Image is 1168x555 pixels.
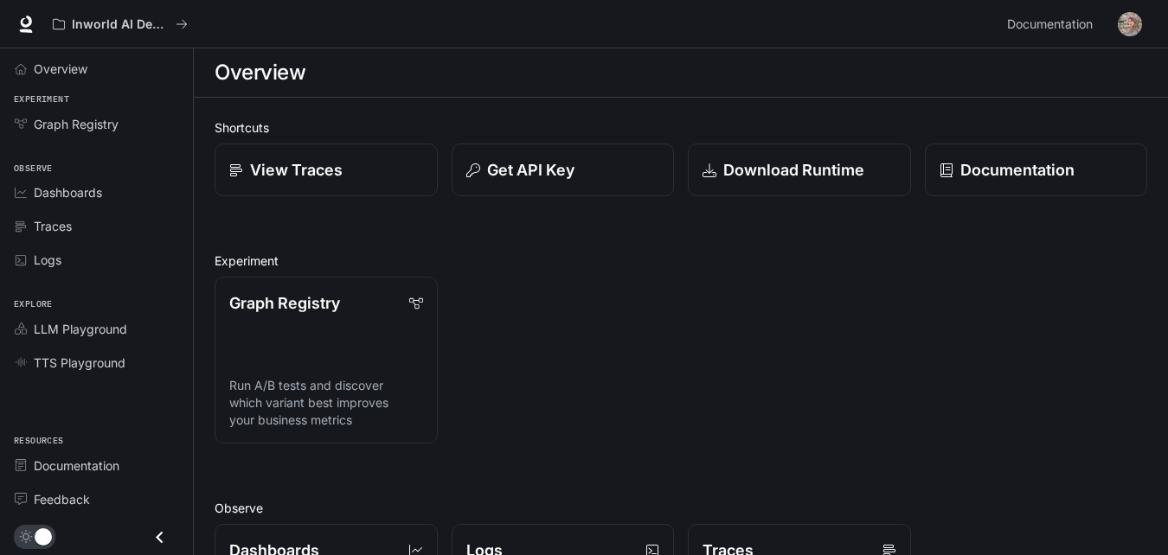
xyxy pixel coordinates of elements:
[7,314,186,344] a: LLM Playground
[229,377,423,429] p: Run A/B tests and discover which variant best improves your business metrics
[215,144,438,196] a: View Traces
[1113,7,1147,41] button: User avatar
[7,211,186,241] a: Traces
[1007,14,1093,35] span: Documentation
[34,251,61,269] span: Logs
[7,245,186,275] a: Logs
[487,158,574,182] p: Get API Key
[34,217,72,235] span: Traces
[215,55,305,90] h1: Overview
[72,17,169,32] p: Inworld AI Demos
[215,118,1147,137] h2: Shortcuts
[34,354,125,372] span: TTS Playground
[35,526,52,545] span: Dark mode toggle
[7,109,186,139] a: Graph Registry
[250,158,343,182] p: View Traces
[688,144,911,196] a: Download Runtime
[229,291,340,315] p: Graph Registry
[7,484,186,514] a: Feedback
[7,54,186,84] a: Overview
[45,7,196,41] button: All workspaces
[925,144,1148,196] a: Documentation
[215,499,1147,517] h2: Observe
[452,144,675,196] button: Get API Key
[7,348,186,378] a: TTS Playground
[140,520,179,555] button: Close drawer
[960,158,1075,182] p: Documentation
[34,456,119,475] span: Documentation
[1000,7,1106,41] a: Documentation
[34,115,119,133] span: Graph Registry
[34,183,102,201] span: Dashboards
[34,490,90,508] span: Feedback
[7,450,186,481] a: Documentation
[1118,12,1142,36] img: User avatar
[723,158,864,182] p: Download Runtime
[215,252,1147,270] h2: Experiment
[7,177,186,207] a: Dashboards
[34,320,127,338] span: LLM Playground
[215,277,438,443] a: Graph RegistryRun A/B tests and discover which variant best improves your business metrics
[34,60,87,78] span: Overview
